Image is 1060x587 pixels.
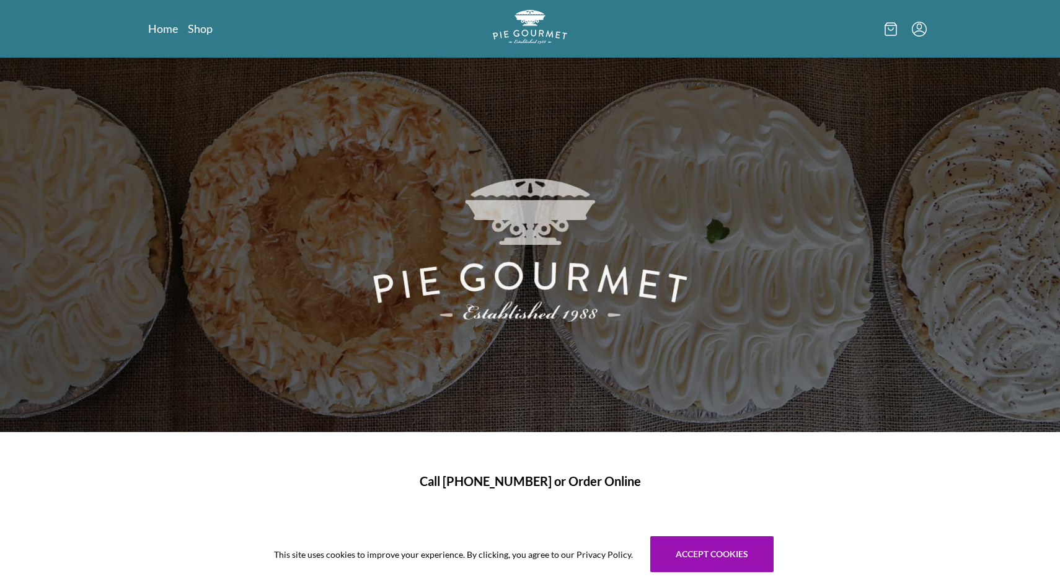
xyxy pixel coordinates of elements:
img: logo [493,10,567,44]
button: Menu [912,22,927,37]
a: Logo [493,10,567,48]
a: Home [148,21,178,36]
span: This site uses cookies to improve your experience. By clicking, you agree to our Privacy Policy. [274,548,633,561]
button: Accept cookies [650,536,774,572]
a: Shop [188,21,213,36]
h1: Call [PHONE_NUMBER] or Order Online [163,472,897,490]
